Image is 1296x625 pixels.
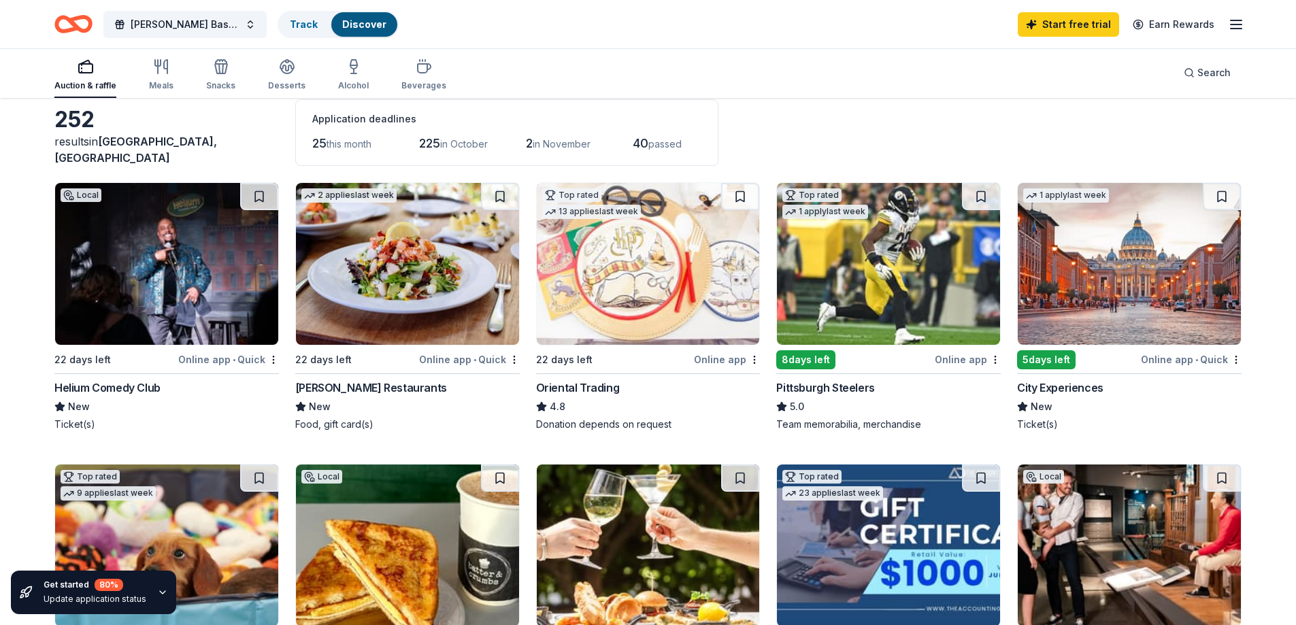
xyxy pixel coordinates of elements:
[295,418,520,431] div: Food, gift card(s)
[55,183,278,345] img: Image for Helium Comedy Club
[1017,182,1242,431] a: Image for City Experiences1 applylast week5days leftOnline app•QuickCity ExperiencesNewTicket(s)
[95,579,123,591] div: 80 %
[54,8,93,40] a: Home
[61,188,101,202] div: Local
[536,352,593,368] div: 22 days left
[327,138,371,150] span: this month
[776,350,835,369] div: 8 days left
[54,133,279,166] div: results
[312,111,701,127] div: Application deadlines
[777,183,1000,345] img: Image for Pittsburgh Steelers
[536,379,620,396] div: Oriental Trading
[526,136,533,150] span: 2
[342,18,386,30] a: Discover
[401,53,446,98] button: Beverages
[54,53,116,98] button: Auction & raffle
[1141,351,1242,368] div: Online app Quick
[1173,59,1242,86] button: Search
[1195,354,1198,365] span: •
[68,399,90,415] span: New
[1197,65,1231,81] span: Search
[542,188,601,202] div: Top rated
[1017,418,1242,431] div: Ticket(s)
[278,11,399,38] button: TrackDiscover
[537,183,760,345] img: Image for Oriental Trading
[268,80,305,91] div: Desserts
[206,80,235,91] div: Snacks
[54,106,279,133] div: 252
[295,352,352,368] div: 22 days left
[44,579,146,591] div: Get started
[301,470,342,484] div: Local
[1031,399,1052,415] span: New
[309,399,331,415] span: New
[338,80,369,91] div: Alcohol
[61,470,120,484] div: Top rated
[54,379,161,396] div: Helium Comedy Club
[935,351,1001,368] div: Online app
[782,205,868,219] div: 1 apply last week
[295,379,447,396] div: [PERSON_NAME] Restaurants
[206,53,235,98] button: Snacks
[776,182,1001,431] a: Image for Pittsburgh SteelersTop rated1 applylast week8days leftOnline appPittsburgh Steelers5.0T...
[782,470,842,484] div: Top rated
[694,351,760,368] div: Online app
[295,182,520,431] a: Image for Cameron Mitchell Restaurants2 applieslast week22 days leftOnline app•Quick[PERSON_NAME]...
[782,486,883,501] div: 23 applies last week
[131,16,239,33] span: [PERSON_NAME] Basketball BINGO Night
[54,135,217,165] span: [GEOGRAPHIC_DATA], [GEOGRAPHIC_DATA]
[61,486,156,501] div: 9 applies last week
[54,418,279,431] div: Ticket(s)
[338,53,369,98] button: Alcohol
[536,418,761,431] div: Donation depends on request
[301,188,397,203] div: 2 applies last week
[54,135,217,165] span: in
[440,138,488,150] span: in October
[1125,12,1223,37] a: Earn Rewards
[103,11,267,38] button: [PERSON_NAME] Basketball BINGO Night
[542,205,641,219] div: 13 applies last week
[1023,470,1064,484] div: Local
[550,399,565,415] span: 4.8
[1017,350,1076,369] div: 5 days left
[1018,183,1241,345] img: Image for City Experiences
[54,182,279,431] a: Image for Helium Comedy ClubLocal22 days leftOnline app•QuickHelium Comedy ClubNewTicket(s)
[268,53,305,98] button: Desserts
[149,53,173,98] button: Meals
[1017,379,1103,396] div: City Experiences
[419,351,520,368] div: Online app Quick
[1023,188,1109,203] div: 1 apply last week
[296,183,519,345] img: Image for Cameron Mitchell Restaurants
[776,379,874,396] div: Pittsburgh Steelers
[312,136,327,150] span: 25
[54,352,111,368] div: 22 days left
[536,182,761,431] a: Image for Oriental TradingTop rated13 applieslast week22 days leftOnline appOriental Trading4.8Do...
[533,138,591,150] span: in November
[790,399,804,415] span: 5.0
[473,354,476,365] span: •
[782,188,842,202] div: Top rated
[1018,12,1119,37] a: Start free trial
[776,418,1001,431] div: Team memorabilia, merchandise
[44,594,146,605] div: Update application status
[419,136,440,150] span: 225
[149,80,173,91] div: Meals
[401,80,446,91] div: Beverages
[648,138,682,150] span: passed
[54,80,116,91] div: Auction & raffle
[178,351,279,368] div: Online app Quick
[290,18,318,30] a: Track
[633,136,648,150] span: 40
[233,354,235,365] span: •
